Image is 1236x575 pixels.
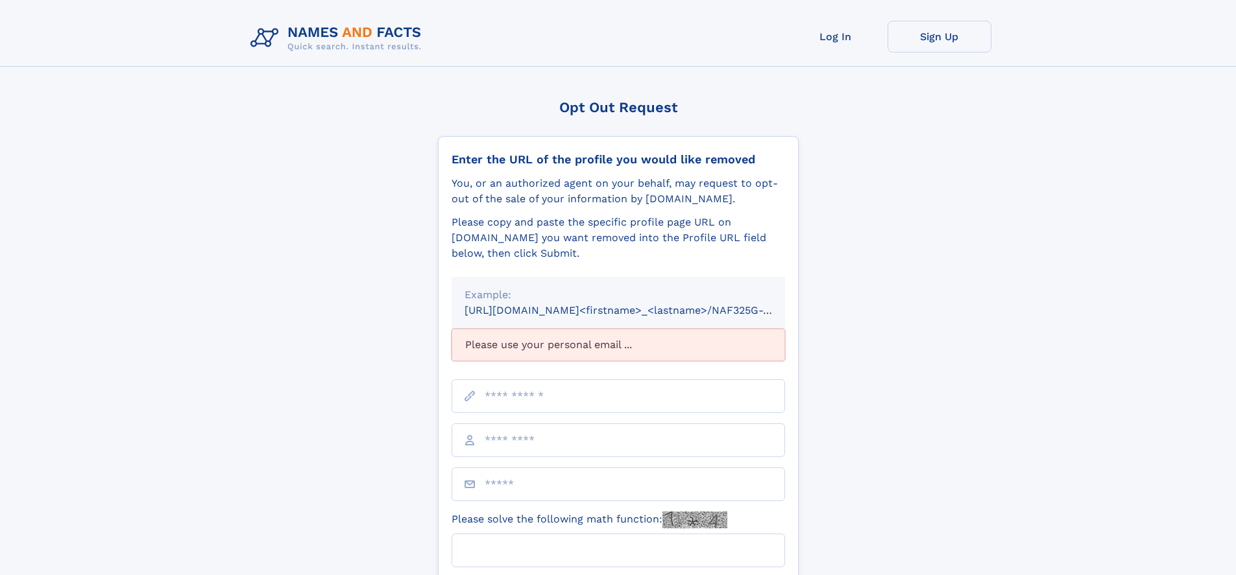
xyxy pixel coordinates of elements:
div: You, or an authorized agent on your behalf, may request to opt-out of the sale of your informatio... [452,176,785,207]
img: Logo Names and Facts [245,21,432,56]
div: Enter the URL of the profile you would like removed [452,152,785,167]
div: Please use your personal email ... [452,329,785,361]
div: Example: [465,287,772,303]
div: Please copy and paste the specific profile page URL on [DOMAIN_NAME] you want removed into the Pr... [452,215,785,261]
label: Please solve the following math function: [452,511,727,528]
small: [URL][DOMAIN_NAME]<firstname>_<lastname>/NAF325G-xxxxxxxx [465,304,810,316]
a: Log In [784,21,888,53]
a: Sign Up [888,21,991,53]
div: Opt Out Request [438,99,799,115]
